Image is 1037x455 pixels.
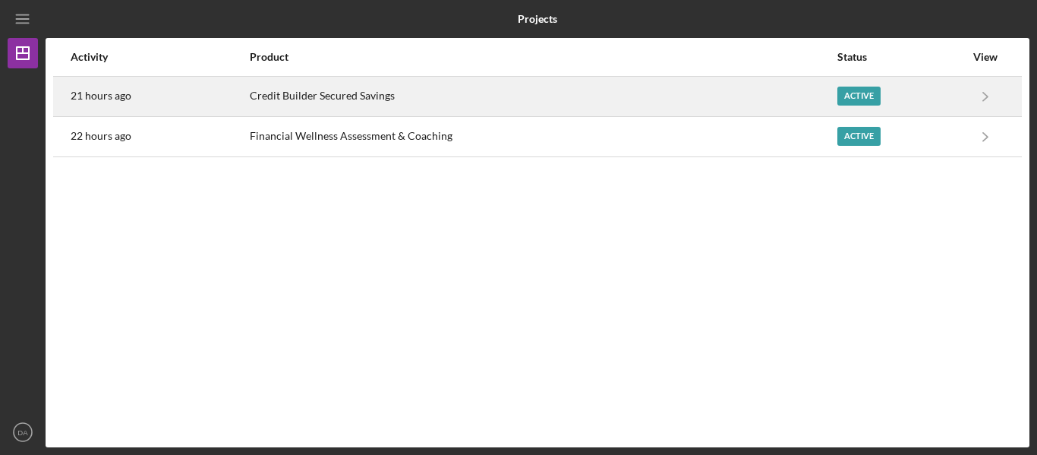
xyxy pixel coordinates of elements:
button: DA [8,417,38,447]
time: 2025-09-09 19:16 [71,130,131,142]
div: View [966,51,1004,63]
text: DA [17,428,28,437]
div: Credit Builder Secured Savings [250,77,836,115]
div: Active [837,87,881,106]
div: Active [837,127,881,146]
div: Financial Wellness Assessment & Coaching [250,118,836,156]
div: Product [250,51,836,63]
div: Activity [71,51,248,63]
time: 2025-09-09 19:20 [71,90,131,102]
b: Projects [518,13,557,25]
div: Status [837,51,965,63]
